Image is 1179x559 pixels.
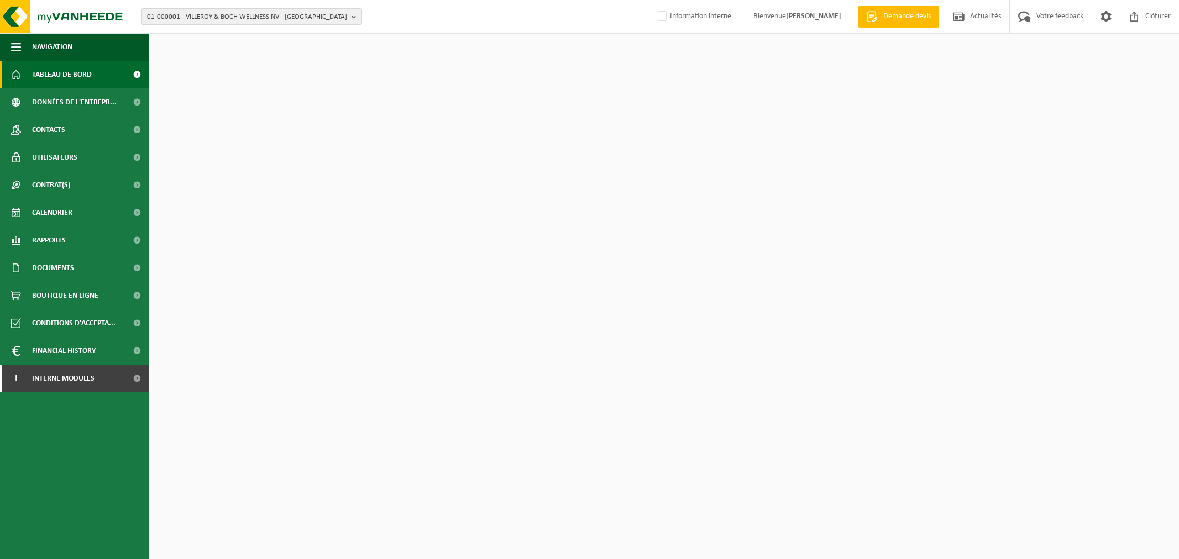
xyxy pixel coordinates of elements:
span: Contrat(s) [32,171,70,199]
a: Demande devis [858,6,939,28]
span: Boutique en ligne [32,282,98,309]
span: Rapports [32,226,66,254]
label: Information interne [654,8,731,25]
span: 01-000001 - VILLEROY & BOCH WELLNESS NV - [GEOGRAPHIC_DATA] [147,9,347,25]
strong: [PERSON_NAME] [786,12,841,20]
span: Données de l'entrepr... [32,88,117,116]
span: Demande devis [881,11,934,22]
span: Contacts [32,116,65,144]
span: Tableau de bord [32,61,92,88]
span: Navigation [32,33,72,61]
span: Conditions d'accepta... [32,309,116,337]
span: Calendrier [32,199,72,226]
span: Utilisateurs [32,144,77,171]
span: I [11,365,21,392]
button: 01-000001 - VILLEROY & BOCH WELLNESS NV - [GEOGRAPHIC_DATA] [141,8,362,25]
span: Interne modules [32,365,95,392]
span: Financial History [32,337,96,365]
span: Documents [32,254,74,282]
